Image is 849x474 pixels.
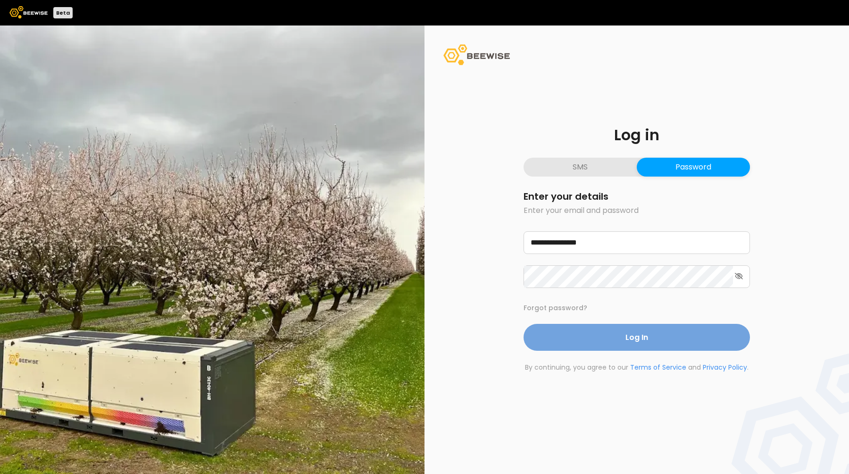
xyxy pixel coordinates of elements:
[524,205,750,216] p: Enter your email and password
[637,158,750,177] button: Password
[9,6,48,18] img: Beewise logo
[625,331,648,343] span: Log In
[524,127,750,143] h1: Log in
[524,303,587,313] button: Forgot password?
[630,363,686,372] a: Terms of Service
[703,363,747,372] a: Privacy Policy
[524,363,750,372] p: By continuing, you agree to our and .
[524,192,750,201] h2: Enter your details
[524,324,750,351] button: Log In
[53,7,73,18] div: Beta
[524,158,637,177] button: SMS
